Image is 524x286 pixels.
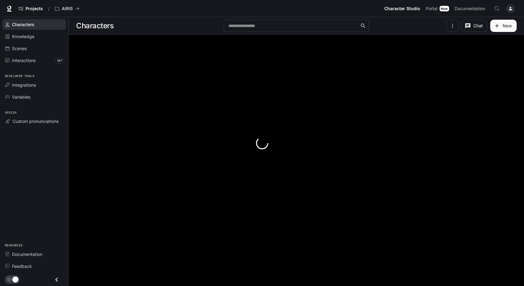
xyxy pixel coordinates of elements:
a: Characters [2,19,66,30]
div: / [46,6,52,12]
span: Documentation [455,5,485,13]
span: Character Studio [384,5,420,13]
span: Dark mode toggle [12,276,18,283]
a: Integrations [2,80,66,90]
button: Open Command Menu [491,2,503,15]
span: Custom pronunciations [13,118,59,124]
div: New [440,6,449,11]
a: Go to projects [16,2,46,15]
span: Scenes [12,45,27,52]
span: Documentation [12,251,42,257]
span: Characters [12,21,34,28]
a: Character Studio [382,2,423,15]
span: Interactions [12,57,36,64]
a: Scenes [2,43,66,54]
a: Knowledge [2,31,66,42]
a: Interactions [2,55,66,66]
a: Feedback [2,261,66,272]
span: Projects [25,6,43,11]
a: PortalNew [423,2,452,15]
a: Variables [2,92,66,102]
a: Custom pronunciations [2,116,66,127]
span: 187 [55,57,64,64]
button: All workspaces [52,2,82,15]
span: Portal [426,5,437,13]
a: Documentation [452,2,490,15]
a: Documentation [2,249,66,260]
span: Feedback [12,263,32,269]
span: Integrations [12,82,36,88]
button: Close drawer [50,273,64,286]
span: Variables [12,94,30,100]
span: Knowledge [12,33,34,40]
p: AIRIS [62,6,73,11]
